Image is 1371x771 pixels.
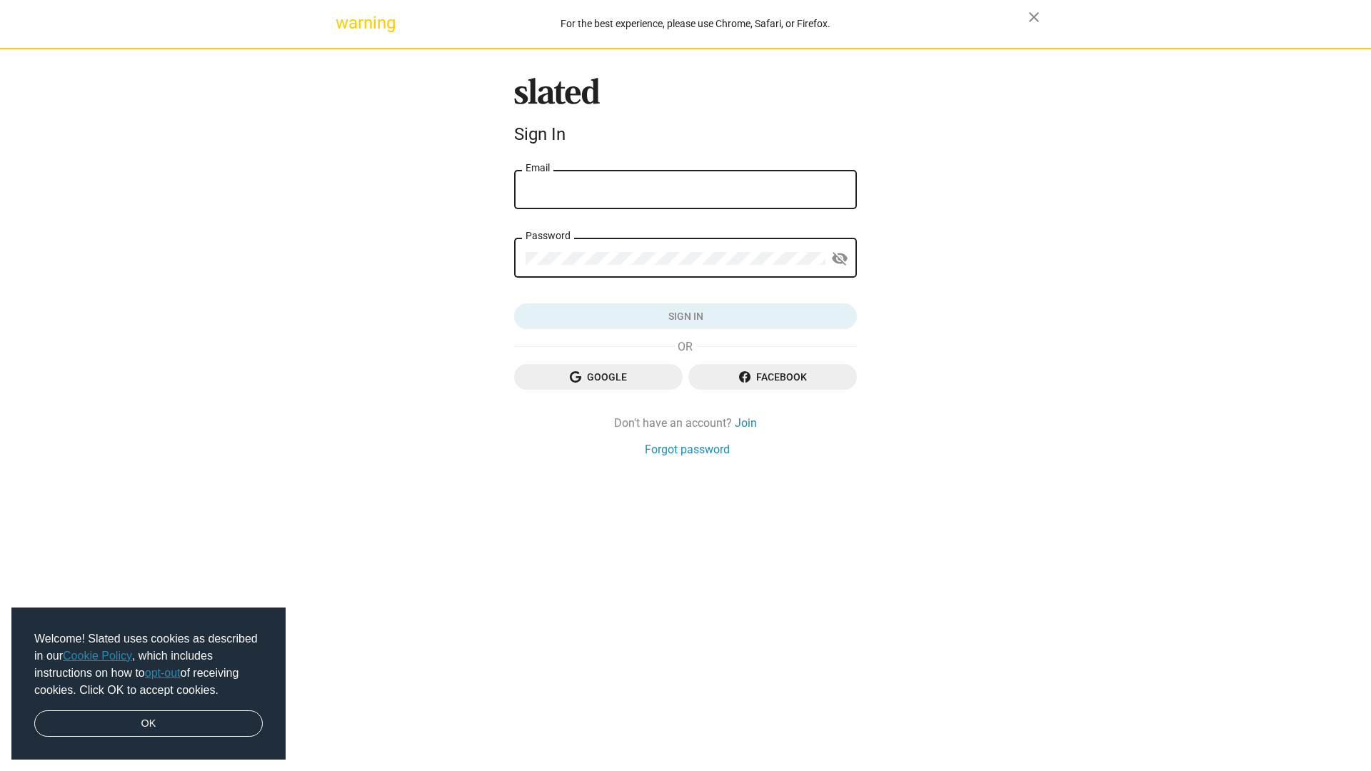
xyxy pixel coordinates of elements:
a: Forgot password [645,442,730,457]
button: Show password [825,245,854,273]
a: Join [735,415,757,430]
a: dismiss cookie message [34,710,263,737]
div: Sign In [514,124,857,144]
div: Don't have an account? [514,415,857,430]
a: Cookie Policy [63,650,132,662]
mat-icon: close [1025,9,1043,26]
span: Google [526,364,671,390]
button: Google [514,364,683,390]
div: For the best experience, please use Chrome, Safari, or Firefox. [363,14,1028,34]
mat-icon: warning [336,14,353,31]
sl-branding: Sign In [514,78,857,151]
mat-icon: visibility_off [831,248,848,270]
a: opt-out [145,667,181,679]
button: Facebook [688,364,857,390]
span: Facebook [700,364,845,390]
div: cookieconsent [11,608,286,760]
span: Welcome! Slated uses cookies as described in our , which includes instructions on how to of recei... [34,630,263,699]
